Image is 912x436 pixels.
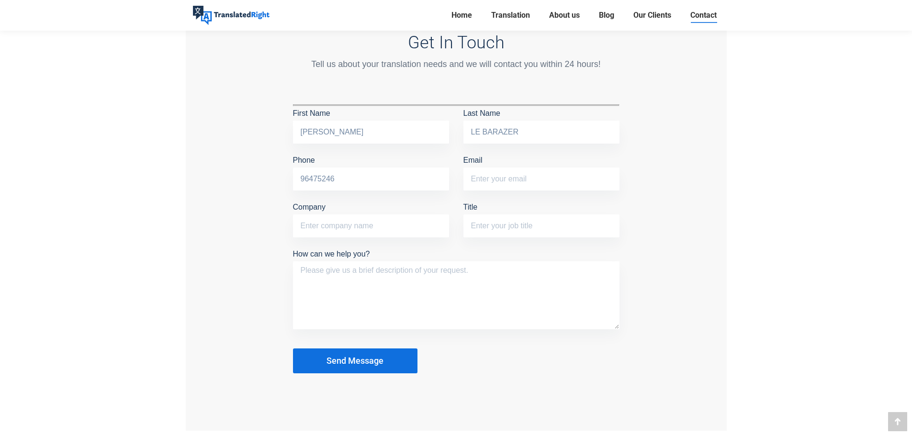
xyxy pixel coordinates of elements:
[633,11,671,20] span: Our Clients
[293,104,619,373] form: Contact form
[293,261,619,329] textarea: How can we help you?
[549,11,580,20] span: About us
[546,9,583,22] a: About us
[690,11,717,20] span: Contact
[327,356,383,366] span: Send Message
[293,156,449,183] label: Phone
[596,9,617,22] a: Blog
[463,121,619,144] input: Last Name
[293,109,449,136] label: First Name
[491,11,530,20] span: Translation
[687,9,720,22] a: Contact
[293,168,449,190] input: Phone
[449,9,475,22] a: Home
[488,9,533,22] a: Translation
[293,121,449,144] input: First Name
[451,11,472,20] span: Home
[463,109,619,136] label: Last Name
[293,57,619,71] div: Tell us about your translation needs and we will contact you within 24 hours!
[631,9,674,22] a: Our Clients
[463,168,619,190] input: Email
[463,203,619,230] label: Title
[599,11,614,20] span: Blog
[193,6,270,25] img: Translated Right
[463,156,619,183] label: Email
[463,214,619,237] input: Title
[293,214,449,237] input: Company
[293,203,449,230] label: Company
[293,250,619,272] label: How can we help you?
[293,348,417,373] button: Send Message
[293,33,619,53] h3: Get In Touch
